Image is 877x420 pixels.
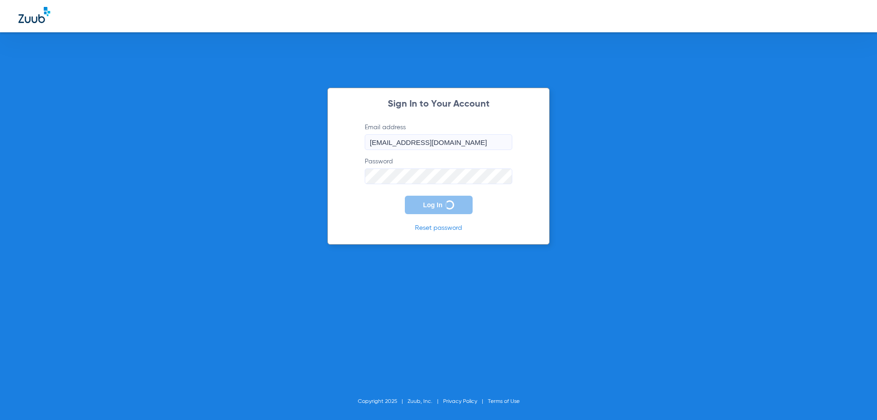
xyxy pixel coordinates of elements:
img: Zuub Logo [18,7,50,23]
h2: Sign In to Your Account [351,100,526,109]
input: Email address [365,134,512,150]
li: Copyright 2025 [358,397,408,406]
li: Zuub, Inc. [408,397,443,406]
a: Terms of Use [488,399,520,404]
a: Privacy Policy [443,399,477,404]
label: Email address [365,123,512,150]
a: Reset password [415,225,462,231]
button: Log In [405,196,473,214]
input: Password [365,168,512,184]
span: Log In [423,201,443,209]
label: Password [365,157,512,184]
